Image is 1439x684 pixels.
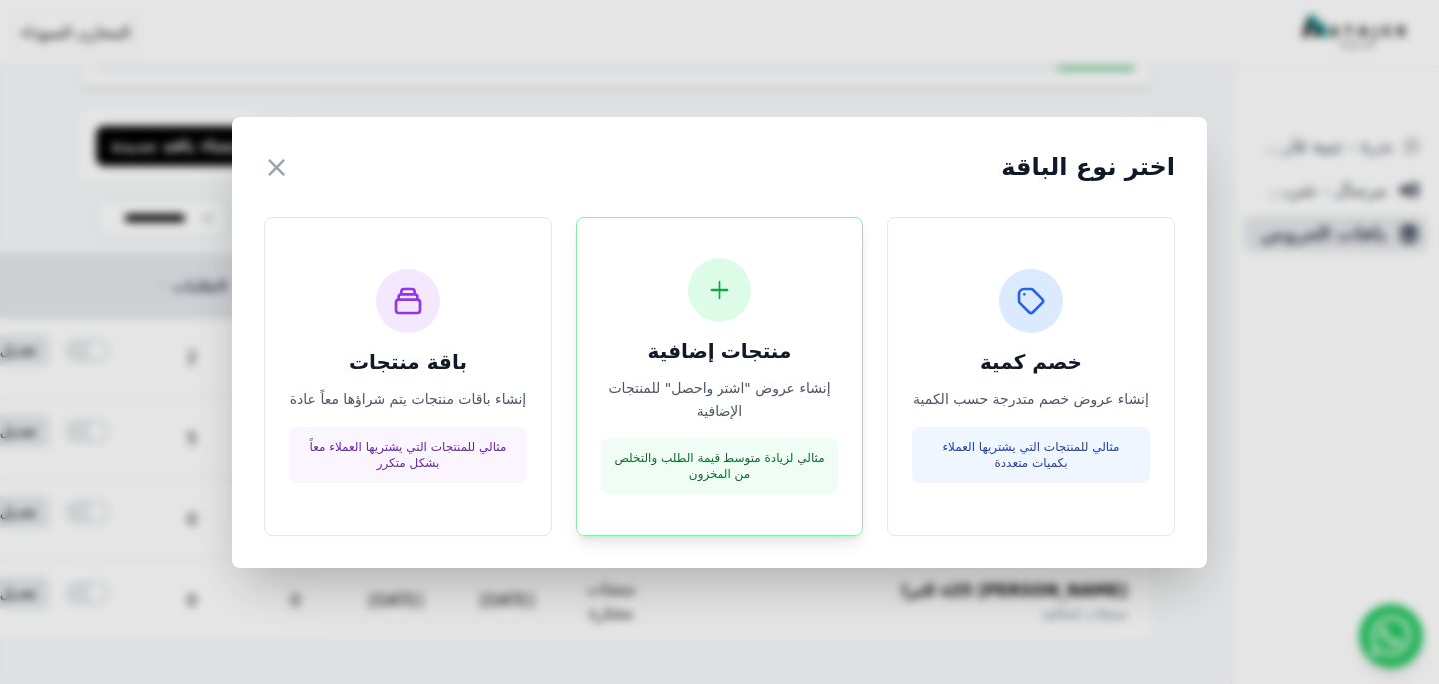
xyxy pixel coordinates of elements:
[601,338,838,365] h3: منتجات إضافية
[289,348,527,376] h3: باقة منتجات
[924,439,1138,471] p: مثالي للمنتجات التي يشتريها العملاء بكميات متعددة
[912,388,1150,411] p: إنشاء عروض خصم متدرجة حسب الكمية
[301,439,515,471] p: مثالي للمنتجات التي يشتريها العملاء معاً بشكل متكرر
[601,377,838,423] p: إنشاء عروض "اشتر واحصل" للمنتجات الإضافية
[289,388,527,411] p: إنشاء باقات منتجات يتم شراؤها معاً عادة
[912,348,1150,376] h3: خصم كمية
[613,450,826,482] p: مثالي لزيادة متوسط قيمة الطلب والتخلص من المخزون
[264,149,289,185] button: ×
[1001,151,1175,183] h2: اختر نوع الباقة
